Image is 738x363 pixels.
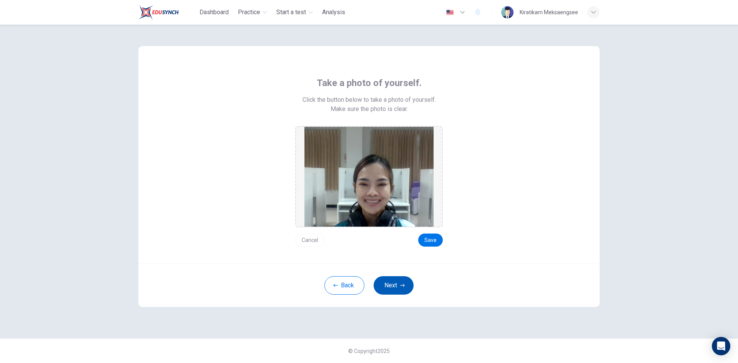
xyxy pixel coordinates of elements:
[304,127,434,227] img: preview screemshot
[138,5,179,20] img: Train Test logo
[238,8,260,17] span: Practice
[276,8,306,17] span: Start a test
[324,276,364,295] button: Back
[331,104,408,114] span: Make sure the photo is clear.
[196,5,232,19] button: Dashboard
[712,337,730,355] div: Open Intercom Messenger
[445,10,455,15] img: en
[520,8,578,17] div: Kiratikarn Meksaengsee
[501,6,514,18] img: Profile picture
[418,234,443,247] button: Save
[348,348,390,354] span: © Copyright 2025
[319,5,348,19] button: Analysis
[138,5,196,20] a: Train Test logo
[199,8,229,17] span: Dashboard
[303,95,436,104] span: Click the button below to take a photo of yourself.
[273,5,316,19] button: Start a test
[235,5,270,19] button: Practice
[322,8,345,17] span: Analysis
[295,234,325,247] button: Cancel
[374,276,414,295] button: Next
[317,77,422,89] span: Take a photo of yourself.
